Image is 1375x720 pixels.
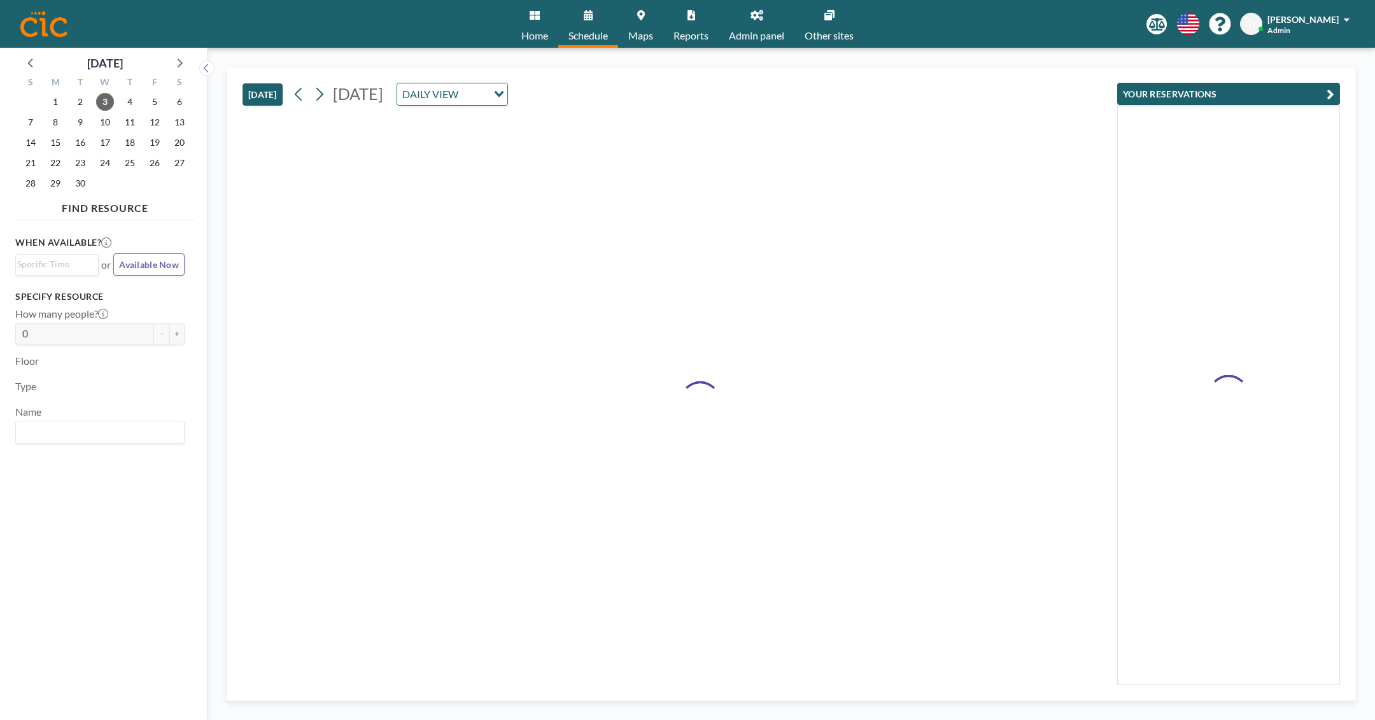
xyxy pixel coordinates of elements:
[87,54,123,72] div: [DATE]
[71,134,89,152] span: Tuesday, September 16, 2025
[46,154,64,172] span: Monday, September 22, 2025
[15,355,39,367] label: Floor
[17,424,177,441] input: Search for option
[521,31,548,41] span: Home
[16,421,184,443] div: Search for option
[113,253,185,276] button: Available Now
[146,113,164,131] span: Friday, September 12, 2025
[15,197,195,215] h4: FIND RESOURCE
[96,113,114,131] span: Wednesday, September 10, 2025
[1117,83,1340,105] button: YOUR RESERVATIONS
[46,174,64,192] span: Monday, September 29, 2025
[400,86,461,102] span: DAILY VIEW
[171,134,188,152] span: Saturday, September 20, 2025
[15,406,41,418] label: Name
[117,75,142,92] div: T
[568,31,608,41] span: Schedule
[121,93,139,111] span: Thursday, September 4, 2025
[22,174,39,192] span: Sunday, September 28, 2025
[171,154,188,172] span: Saturday, September 27, 2025
[71,154,89,172] span: Tuesday, September 23, 2025
[805,31,854,41] span: Other sites
[16,255,98,274] div: Search for option
[18,75,43,92] div: S
[121,134,139,152] span: Thursday, September 18, 2025
[71,93,89,111] span: Tuesday, September 2, 2025
[22,113,39,131] span: Sunday, September 7, 2025
[17,257,91,271] input: Search for option
[146,154,164,172] span: Friday, September 26, 2025
[15,291,185,302] h3: Specify resource
[673,31,709,41] span: Reports
[729,31,784,41] span: Admin panel
[46,134,64,152] span: Monday, September 15, 2025
[20,11,67,37] img: organization-logo
[15,307,108,320] label: How many people?
[171,93,188,111] span: Saturday, September 6, 2025
[1245,18,1257,30] span: GY
[101,258,111,271] span: or
[169,323,185,344] button: +
[121,154,139,172] span: Thursday, September 25, 2025
[46,93,64,111] span: Monday, September 1, 2025
[96,93,114,111] span: Wednesday, September 3, 2025
[142,75,167,92] div: F
[462,86,486,102] input: Search for option
[397,83,507,105] div: Search for option
[243,83,283,106] button: [DATE]
[1267,25,1290,35] span: Admin
[119,259,179,270] span: Available Now
[96,134,114,152] span: Wednesday, September 17, 2025
[22,154,39,172] span: Sunday, September 21, 2025
[167,75,192,92] div: S
[146,93,164,111] span: Friday, September 5, 2025
[22,134,39,152] span: Sunday, September 14, 2025
[121,113,139,131] span: Thursday, September 11, 2025
[15,380,36,393] label: Type
[154,323,169,344] button: -
[96,154,114,172] span: Wednesday, September 24, 2025
[1267,14,1339,25] span: [PERSON_NAME]
[93,75,118,92] div: W
[71,113,89,131] span: Tuesday, September 9, 2025
[146,134,164,152] span: Friday, September 19, 2025
[46,113,64,131] span: Monday, September 8, 2025
[333,84,383,103] span: [DATE]
[628,31,653,41] span: Maps
[171,113,188,131] span: Saturday, September 13, 2025
[43,75,68,92] div: M
[68,75,93,92] div: T
[71,174,89,192] span: Tuesday, September 30, 2025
